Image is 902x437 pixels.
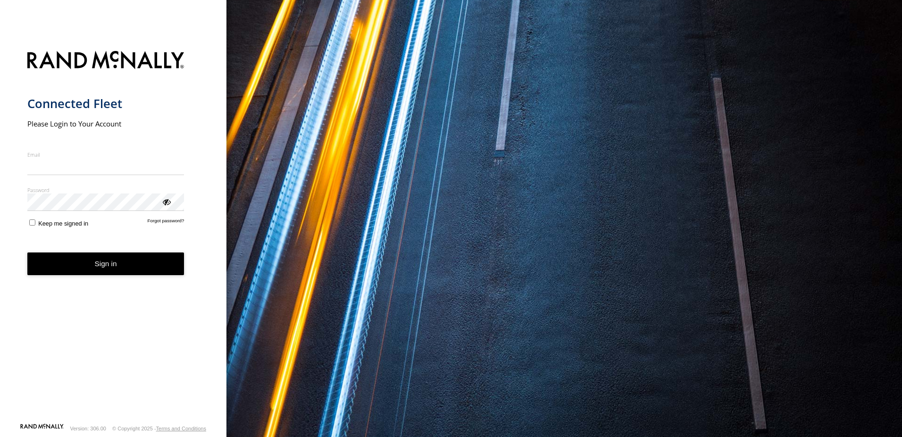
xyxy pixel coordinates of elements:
div: © Copyright 2025 - [112,426,206,431]
div: Version: 306.00 [70,426,106,431]
h1: Connected Fleet [27,96,184,111]
button: Sign in [27,252,184,276]
form: main [27,45,200,423]
img: Rand McNally [27,49,184,73]
h2: Please Login to Your Account [27,119,184,128]
div: ViewPassword [161,197,171,206]
a: Forgot password? [148,218,184,227]
a: Visit our Website [20,424,64,433]
label: Email [27,151,184,158]
span: Keep me signed in [38,220,88,227]
input: Keep me signed in [29,219,35,226]
label: Password [27,186,184,193]
a: Terms and Conditions [156,426,206,431]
